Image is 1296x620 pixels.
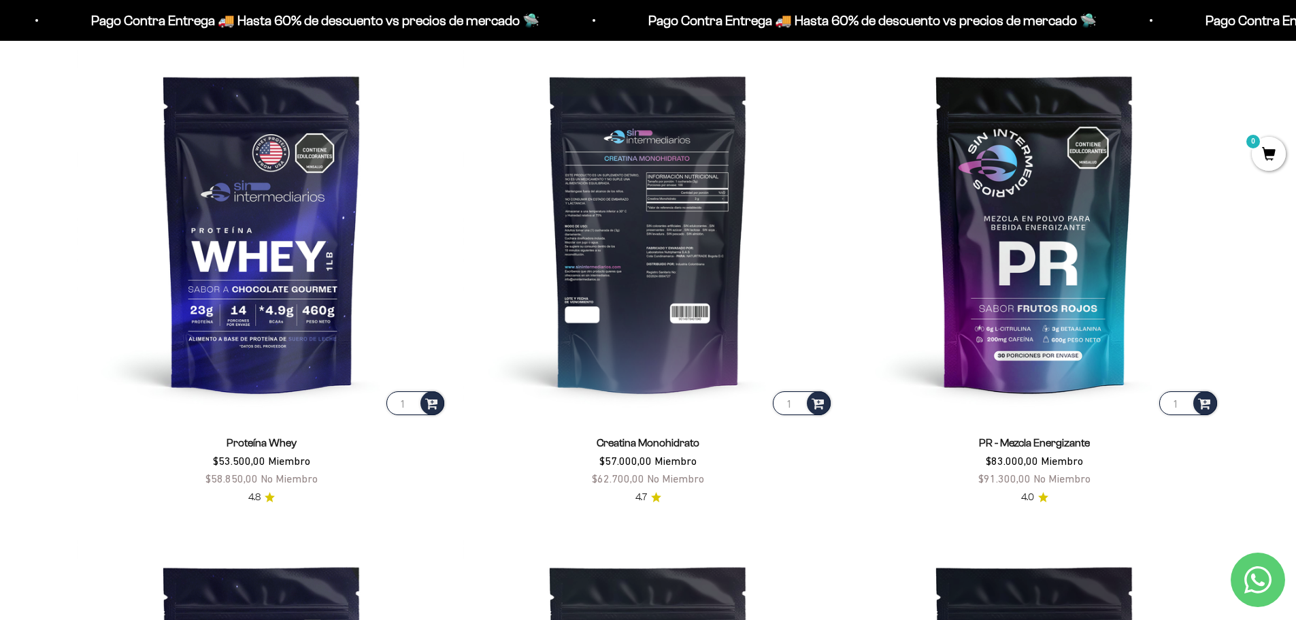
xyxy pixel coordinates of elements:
[635,490,661,505] a: 4.74.7 de 5.0 estrellas
[1021,490,1048,505] a: 4.04.0 de 5.0 estrellas
[205,472,258,485] span: $58.850,00
[979,437,1090,448] a: PR - Mezcla Energizante
[978,472,1031,485] span: $91.300,00
[1041,455,1083,467] span: Miembro
[68,10,516,31] p: Pago Contra Entrega 🚚 Hasta 60% de descuento vs precios de mercado 🛸
[654,455,697,467] span: Miembro
[599,455,652,467] span: $57.000,00
[1021,490,1034,505] span: 4.0
[213,455,265,467] span: $53.500,00
[268,455,310,467] span: Miembro
[986,455,1038,467] span: $83.000,00
[227,437,297,448] a: Proteína Whey
[625,10,1074,31] p: Pago Contra Entrega 🚚 Hasta 60% de descuento vs precios de mercado 🛸
[592,472,644,485] span: $62.700,00
[635,490,647,505] span: 4.7
[248,490,275,505] a: 4.84.8 de 5.0 estrellas
[261,472,318,485] span: No Miembro
[248,490,261,505] span: 4.8
[463,48,833,418] img: Creatina Monohidrato
[647,472,704,485] span: No Miembro
[1245,133,1261,150] mark: 0
[597,437,699,448] a: Creatina Monohidrato
[1252,148,1286,163] a: 0
[1033,472,1091,485] span: No Miembro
